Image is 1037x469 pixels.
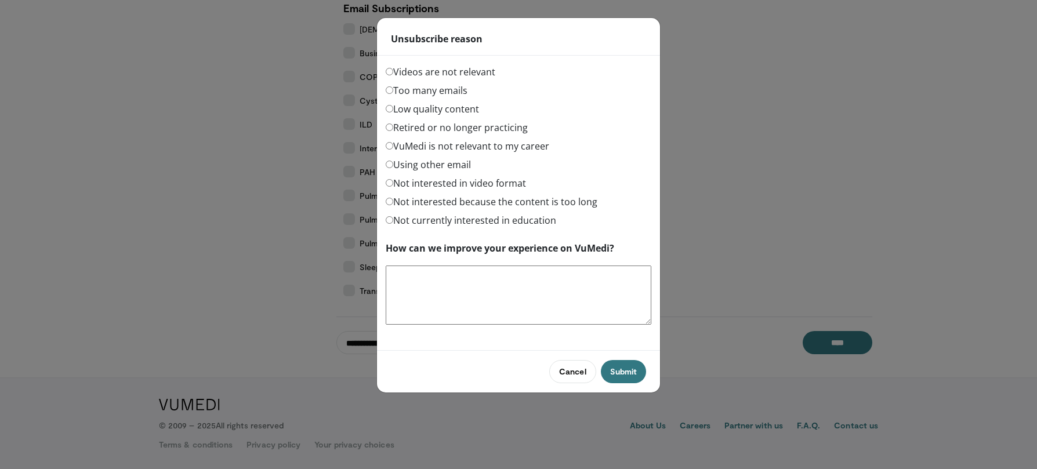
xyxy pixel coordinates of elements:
[386,123,393,131] input: Retired or no longer practicing
[386,121,528,134] label: Retired or no longer practicing
[601,360,646,383] button: Submit
[386,139,549,153] label: VuMedi is not relevant to my career
[386,213,556,227] label: Not currently interested in education
[386,83,467,97] label: Too many emails
[386,176,526,190] label: Not interested in video format
[386,102,479,116] label: Low quality content
[386,158,471,172] label: Using other email
[386,241,614,255] label: How can we improve your experience on VuMedi?
[549,360,596,383] button: Cancel
[386,65,495,79] label: Videos are not relevant
[386,105,393,112] input: Low quality content
[386,68,393,75] input: Videos are not relevant
[386,198,393,205] input: Not interested because the content is too long
[386,142,393,150] input: VuMedi is not relevant to my career
[386,179,393,187] input: Not interested in video format
[386,86,393,94] input: Too many emails
[386,161,393,168] input: Using other email
[386,216,393,224] input: Not currently interested in education
[391,32,483,46] strong: Unsubscribe reason
[386,195,597,209] label: Not interested because the content is too long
